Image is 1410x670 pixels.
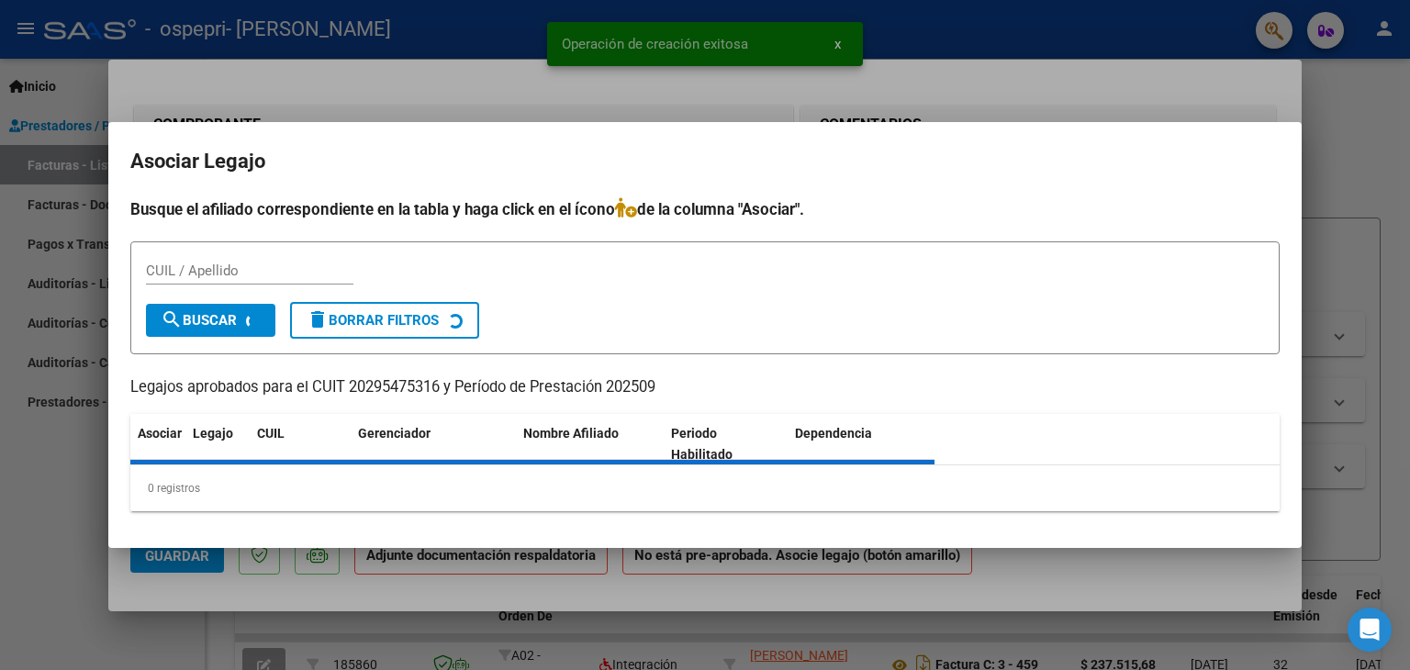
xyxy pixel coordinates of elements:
[795,426,872,441] span: Dependencia
[290,302,479,339] button: Borrar Filtros
[185,414,250,475] datatable-header-cell: Legajo
[257,426,285,441] span: CUIL
[671,426,733,462] span: Periodo Habilitado
[130,144,1280,179] h2: Asociar Legajo
[516,414,664,475] datatable-header-cell: Nombre Afiliado
[193,426,233,441] span: Legajo
[161,308,183,330] mat-icon: search
[130,197,1280,221] h4: Busque el afiliado correspondiente en la tabla y haga click en el ícono de la columna "Asociar".
[788,414,935,475] datatable-header-cell: Dependencia
[130,465,1280,511] div: 0 registros
[146,304,275,337] button: Buscar
[130,376,1280,399] p: Legajos aprobados para el CUIT 20295475316 y Período de Prestación 202509
[358,426,431,441] span: Gerenciador
[351,414,516,475] datatable-header-cell: Gerenciador
[250,414,351,475] datatable-header-cell: CUIL
[1348,608,1392,652] div: Open Intercom Messenger
[138,426,182,441] span: Asociar
[664,414,788,475] datatable-header-cell: Periodo Habilitado
[307,308,329,330] mat-icon: delete
[161,312,237,329] span: Buscar
[307,312,439,329] span: Borrar Filtros
[130,414,185,475] datatable-header-cell: Asociar
[523,426,619,441] span: Nombre Afiliado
